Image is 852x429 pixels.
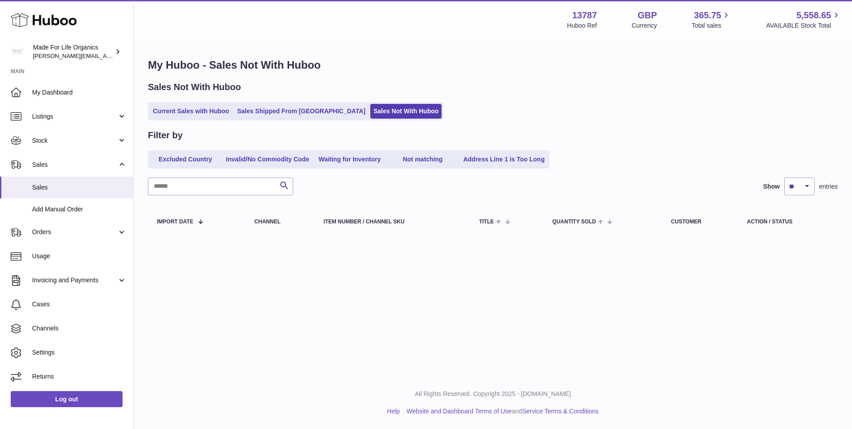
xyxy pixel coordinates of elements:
div: Currency [632,21,657,30]
h2: Filter by [148,129,183,141]
span: My Dashboard [32,88,127,97]
span: [PERSON_NAME][EMAIL_ADDRESS][PERSON_NAME][DOMAIN_NAME] [33,52,226,59]
div: Item Number / Channel SKU [324,219,461,225]
span: Orders [32,228,117,236]
span: 365.75 [694,9,721,21]
div: Huboo Ref [567,21,597,30]
span: Add Manual Order [32,205,127,214]
span: Returns [32,372,127,381]
strong: 13787 [572,9,597,21]
span: Usage [32,252,127,260]
a: 5,558.65 AVAILABLE Stock Total [766,9,841,30]
span: entries [819,182,838,191]
span: Sales [32,161,117,169]
span: Quantity Sold [553,219,596,225]
a: Log out [11,391,123,407]
img: geoff.winwood@madeforlifeorganics.com [11,45,24,58]
a: Invalid/No Commodity Code [223,152,312,167]
strong: GBP [638,9,657,21]
a: Not matching [387,152,459,167]
span: Settings [32,348,127,357]
a: Service Terms & Conditions [522,408,599,415]
li: and [403,407,598,416]
label: Show [763,182,780,191]
span: Total sales [692,21,731,30]
span: Listings [32,112,117,121]
span: Channels [32,324,127,333]
a: Sales Shipped From [GEOGRAPHIC_DATA] [234,104,369,119]
div: Channel [254,219,306,225]
p: All Rights Reserved. Copyright 2025 - [DOMAIN_NAME] [141,390,845,398]
div: Customer [671,219,729,225]
span: Sales [32,183,127,192]
span: Title [479,219,494,225]
span: AVAILABLE Stock Total [766,21,841,30]
h2: Sales Not With Huboo [148,81,241,93]
a: Current Sales with Huboo [150,104,232,119]
div: Made For Life Organics [33,43,113,60]
a: Sales Not With Huboo [370,104,442,119]
a: Waiting for Inventory [314,152,385,167]
a: Excluded Country [150,152,221,167]
span: Stock [32,136,117,145]
a: 365.75 Total sales [692,9,731,30]
h1: My Huboo - Sales Not With Huboo [148,58,838,72]
a: Help [387,408,400,415]
span: Cases [32,300,127,309]
a: Address Line 1 is Too Long [460,152,548,167]
div: Action / Status [747,219,829,225]
span: Invoicing and Payments [32,276,117,285]
span: 5,558.65 [796,9,831,21]
a: Website and Dashboard Terms of Use [406,408,512,415]
span: Import date [157,219,193,225]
